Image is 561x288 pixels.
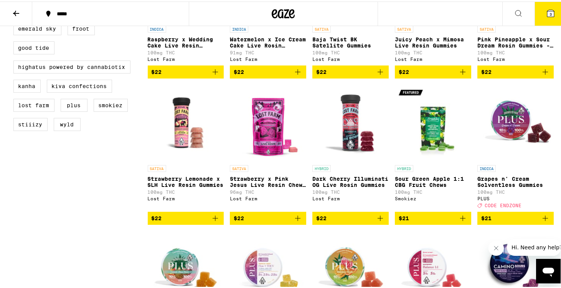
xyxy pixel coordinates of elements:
label: Highatus Powered by Cannabiotix [13,59,130,72]
span: $22 [152,67,162,74]
div: PLUS [477,195,554,200]
p: SATIVA [477,24,496,31]
p: 100mg THC [312,188,389,193]
a: Open page for Dark Cherry Illuminati OG Live Rosin Gummies from Lost Farm [312,83,389,210]
a: Open page for Grapes n' Cream Solventless Gummies from PLUS [477,83,554,210]
span: $22 [152,214,162,220]
p: SATIVA [148,164,166,170]
img: PLUS - Grapes n' Cream Solventless Gummies [477,83,554,160]
label: Lost Farm [13,97,54,110]
p: 100mg THC [312,49,389,54]
span: CODE ENDZONE [485,201,521,206]
p: INDICA [148,24,166,31]
span: $22 [234,67,244,74]
iframe: Close message [488,239,504,254]
span: $22 [481,67,492,74]
div: Lost Farm [230,195,306,200]
label: Kiva Confections [47,78,112,91]
img: Smokiez - Sour Green Apple 1:1 CBG Fruit Chews [395,83,471,160]
p: Strawberry Lemonade x SLH Live Resin Gummies [148,174,224,187]
p: 91mg THC [230,49,306,54]
span: $22 [316,67,327,74]
iframe: Message from company [507,237,561,254]
button: Add to bag [395,64,471,77]
div: Lost Farm [395,55,471,60]
a: Open page for Strawberry x Pink Jesus Live Resin Chews - 100mg from Lost Farm [230,83,306,210]
p: Strawberry x Pink Jesus Live Resin Chews - 100mg [230,174,306,187]
p: 96mg THC [230,188,306,193]
span: 3 [549,10,552,15]
label: PLUS [61,97,87,110]
p: HYBRID [312,164,331,170]
p: Sour Green Apple 1:1 CBG Fruit Chews [395,174,471,187]
img: Lost Farm - Strawberry Lemonade x SLH Live Resin Gummies [148,83,224,160]
span: $21 [481,214,492,220]
label: Kanha [13,78,41,91]
div: Lost Farm [477,55,554,60]
label: Froot [68,21,95,34]
div: Smokiez [395,195,471,200]
button: Add to bag [477,64,554,77]
p: 100mg THC [148,188,224,193]
button: Add to bag [148,64,224,77]
div: Lost Farm [148,195,224,200]
button: Add to bag [148,210,224,223]
img: Lost Farm - Dark Cherry Illuminati OG Live Rosin Gummies [312,83,389,160]
label: Emerald Sky [13,21,61,34]
div: Lost Farm [312,195,389,200]
label: Good Tide [13,40,54,53]
div: Lost Farm [148,55,224,60]
button: Add to bag [477,210,554,223]
p: 100mg THC [395,49,471,54]
p: Baja Twist BK Satellite Gummies [312,35,389,47]
button: Add to bag [312,210,389,223]
p: INDICA [230,24,248,31]
div: Lost Farm [230,55,306,60]
p: SATIVA [312,24,331,31]
label: STIIIZY [13,116,48,129]
p: Juicy Peach x Mimosa Live Resin Gummies [395,35,471,47]
label: Smokiez [94,97,128,110]
a: Open page for Strawberry Lemonade x SLH Live Resin Gummies from Lost Farm [148,83,224,210]
span: $21 [399,214,409,220]
p: 100mg THC [148,49,224,54]
p: HYBRID [395,164,413,170]
p: SATIVA [230,164,248,170]
p: SATIVA [395,24,413,31]
span: Hi. Need any help? [5,5,55,11]
p: Watermelon x Ice Cream Cake Live Rosin Gummies [230,35,306,47]
button: Add to bag [230,210,306,223]
p: 100mg THC [477,49,554,54]
button: Add to bag [395,210,471,223]
p: Dark Cherry Illuminati OG Live Rosin Gummies [312,174,389,187]
div: Lost Farm [312,55,389,60]
p: Raspberry x Wedding Cake Live Resin Gummies [148,35,224,47]
iframe: Button to launch messaging window [536,257,561,282]
label: WYLD [54,116,81,129]
p: 100mg THC [477,188,554,193]
button: Add to bag [312,64,389,77]
span: $22 [234,214,244,220]
span: $22 [316,214,327,220]
a: Open page for Sour Green Apple 1:1 CBG Fruit Chews from Smokiez [395,83,471,210]
img: Lost Farm - Strawberry x Pink Jesus Live Resin Chews - 100mg [230,83,306,160]
p: Pink Pineapple x Sour Dream Rosin Gummies - 100mg [477,35,554,47]
p: Grapes n' Cream Solventless Gummies [477,174,554,187]
p: 100mg THC [395,188,471,193]
span: $22 [399,67,409,74]
button: Add to bag [230,64,306,77]
p: INDICA [477,164,496,170]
